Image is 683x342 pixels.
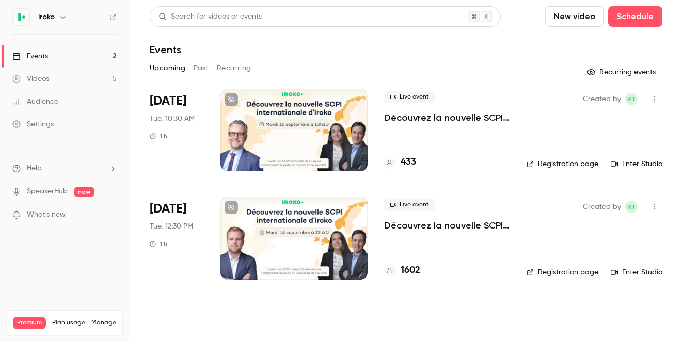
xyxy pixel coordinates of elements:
[150,221,193,232] span: Tue, 12:30 PM
[27,186,68,197] a: SpeakerHub
[12,163,117,174] li: help-dropdown-opener
[150,60,185,76] button: Upcoming
[12,119,54,129] div: Settings
[150,201,186,217] span: [DATE]
[13,9,29,25] img: Iroko
[401,264,420,278] h4: 1602
[104,210,117,220] iframe: Noticeable Trigger
[583,201,621,213] span: Created by
[38,12,55,22] h6: Iroko
[384,219,510,232] a: Découvrez la nouvelle SCPI internationale signée [PERSON_NAME]
[150,197,204,279] div: Sep 16 Tue, 12:30 PM (Europe/Paris)
[527,267,598,278] a: Registration page
[625,93,638,105] span: Roxane Tranchard
[384,264,420,278] a: 1602
[52,319,85,327] span: Plan usage
[91,319,116,327] a: Manage
[582,64,662,80] button: Recurring events
[27,209,66,220] span: What's new
[627,201,636,213] span: RT
[384,111,510,124] a: Découvrez la nouvelle SCPI internationale d'Iroko
[158,11,262,22] div: Search for videos or events
[12,51,48,61] div: Events
[150,89,204,171] div: Sep 16 Tue, 10:30 AM (Europe/Paris)
[150,132,167,140] div: 1 h
[217,60,251,76] button: Recurring
[583,93,621,105] span: Created by
[611,267,662,278] a: Enter Studio
[527,159,598,169] a: Registration page
[625,201,638,213] span: Roxane Tranchard
[150,113,195,124] span: Tue, 10:30 AM
[74,187,94,197] span: new
[27,163,42,174] span: Help
[627,93,636,105] span: RT
[545,6,604,27] button: New video
[611,159,662,169] a: Enter Studio
[384,199,435,211] span: Live event
[384,91,435,103] span: Live event
[12,96,58,107] div: Audience
[384,155,416,169] a: 433
[13,317,46,329] span: Premium
[12,74,49,84] div: Videos
[401,155,416,169] h4: 433
[150,43,181,56] h1: Events
[194,60,209,76] button: Past
[150,93,186,109] span: [DATE]
[150,240,167,248] div: 1 h
[608,6,662,27] button: Schedule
